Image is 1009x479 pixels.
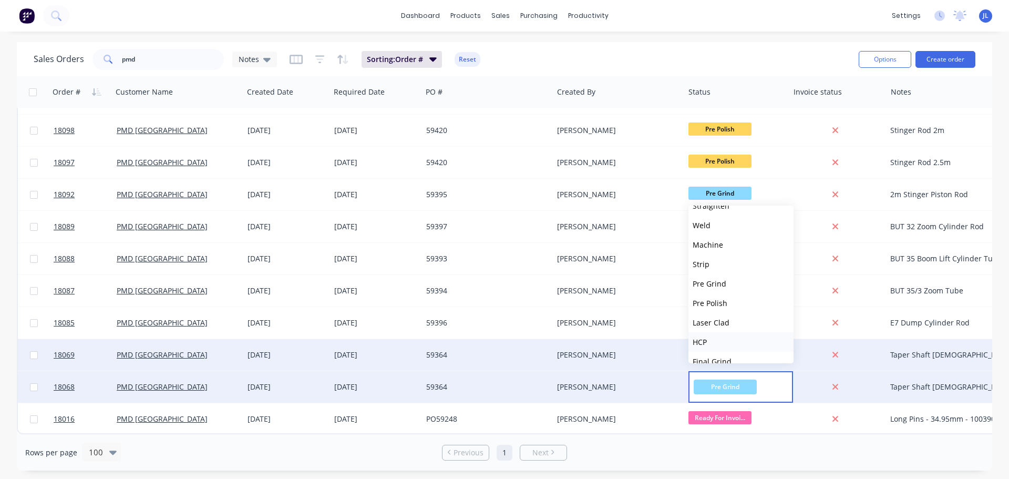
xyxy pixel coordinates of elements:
div: 59364 [426,382,543,392]
a: 18069 [54,339,117,371]
div: Order # [53,87,80,97]
a: 18089 [54,211,117,242]
span: 18087 [54,286,75,296]
a: Page 1 is your current page [497,445,512,461]
a: 18098 [54,115,117,146]
a: PMD [GEOGRAPHIC_DATA] [117,221,208,231]
span: Pre Grind [694,380,757,394]
div: Created Date [247,87,293,97]
a: 18085 [54,307,117,339]
span: 18089 [54,221,75,232]
span: Final Grind [693,356,732,366]
input: Search... [122,49,224,70]
div: [DATE] [334,318,418,328]
span: 18098 [54,125,75,136]
div: Created By [557,87,595,97]
span: Sorting: Order # [367,54,423,65]
a: 18097 [54,147,117,178]
a: PMD [GEOGRAPHIC_DATA] [117,350,208,360]
div: purchasing [515,8,563,24]
span: 18069 [54,350,75,360]
span: Straighten [693,201,729,211]
div: [DATE] [334,221,418,232]
div: [DATE] [334,189,418,200]
div: 59420 [426,125,543,136]
div: [PERSON_NAME] [557,157,674,168]
div: 59395 [426,189,543,200]
div: productivity [563,8,614,24]
button: Laser Clad [688,313,794,332]
span: Weld [693,220,711,230]
div: [PERSON_NAME] [557,253,674,264]
span: 18088 [54,253,75,264]
button: Create order [915,51,975,68]
div: [PERSON_NAME] [557,414,674,424]
div: [PERSON_NAME] [557,286,674,296]
div: [DATE] [248,382,326,392]
a: 18087 [54,275,117,307]
div: [DATE] [334,253,418,264]
span: Ready For Invoi... [688,411,751,424]
div: Required Date [334,87,385,97]
button: Straighten [688,196,794,216]
span: Notes [239,54,259,65]
a: 18088 [54,243,117,274]
div: [PERSON_NAME] [557,221,674,232]
span: 18068 [54,382,75,392]
div: 59364 [426,350,543,360]
ul: Pagination [438,445,571,461]
a: PMD [GEOGRAPHIC_DATA] [117,382,208,392]
a: Next page [520,447,567,458]
a: dashboard [396,8,445,24]
a: 18092 [54,179,117,210]
div: settings [887,8,926,24]
div: Status [688,87,711,97]
button: Pre Polish [688,293,794,313]
div: [DATE] [248,286,326,296]
span: HCP [693,337,707,347]
div: [PERSON_NAME] [557,189,674,200]
button: Sorting:Order # [362,51,442,68]
div: [DATE] [248,253,326,264]
div: [DATE] [334,125,418,136]
h1: Sales Orders [34,54,84,64]
span: Machine [693,240,723,250]
div: 59393 [426,253,543,264]
div: [PERSON_NAME] [557,125,674,136]
a: 18016 [54,403,117,435]
span: 18097 [54,157,75,168]
button: Pre Grind [688,274,794,293]
div: [DATE] [334,286,418,296]
a: 18068 [54,371,117,403]
button: Weld [688,216,794,235]
div: [DATE] [248,157,326,168]
div: [DATE] [334,414,418,424]
button: Strip [688,254,794,274]
div: [DATE] [248,189,326,200]
div: Notes [891,87,911,97]
a: PMD [GEOGRAPHIC_DATA] [117,157,208,167]
button: Final Grind [688,352,794,371]
div: [PERSON_NAME] [557,350,674,360]
span: Pre Grind [693,279,726,289]
div: Invoice status [794,87,842,97]
span: Laser Clad [693,318,729,328]
div: PO59248 [426,414,543,424]
a: PMD [GEOGRAPHIC_DATA] [117,318,208,328]
div: sales [486,8,515,24]
a: Previous page [442,447,489,458]
span: Pre Grind [688,187,751,200]
a: PMD [GEOGRAPHIC_DATA] [117,414,208,424]
div: PO # [426,87,442,97]
span: Pre Polish [688,123,751,136]
div: [DATE] [248,221,326,232]
div: 59397 [426,221,543,232]
div: 59394 [426,286,543,296]
span: JL [983,11,989,21]
span: Pre Polish [688,155,751,168]
div: [DATE] [248,318,326,328]
button: Reset [455,52,480,67]
div: products [445,8,486,24]
div: [DATE] [334,350,418,360]
button: Machine [688,235,794,254]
